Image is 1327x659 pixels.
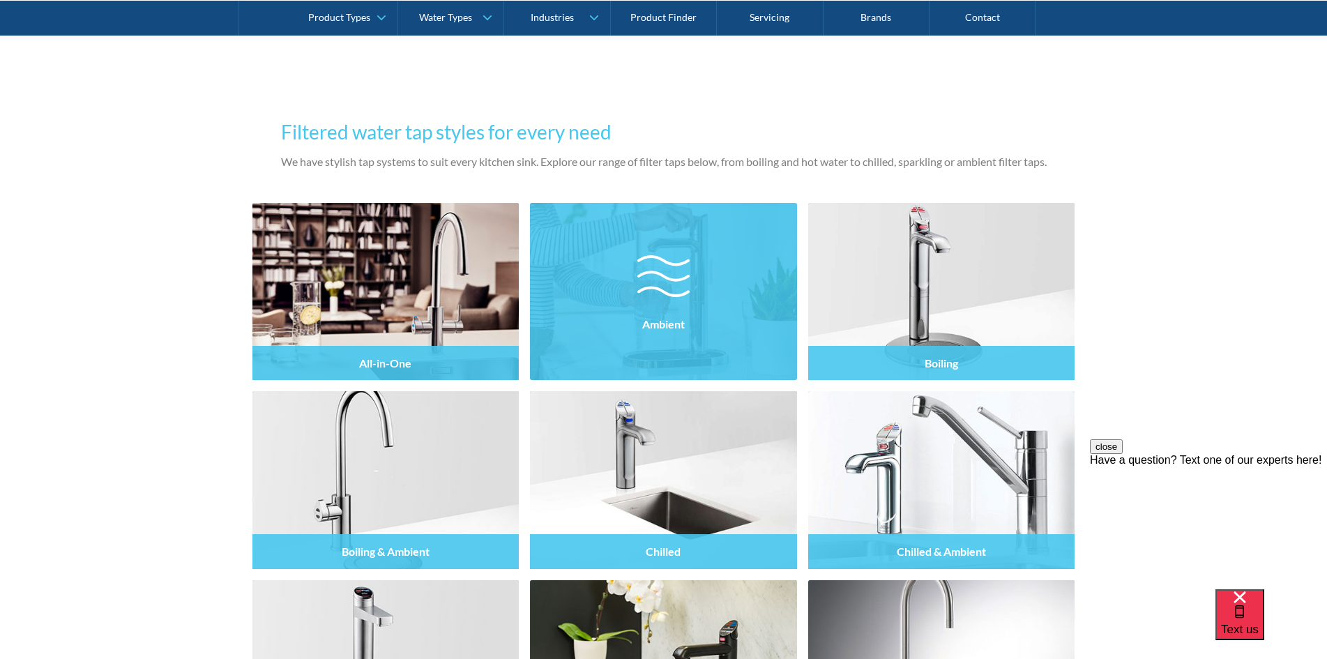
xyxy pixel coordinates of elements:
img: Filtered Water Taps [252,203,520,380]
h4: Boiling [925,356,958,370]
h4: All-in-One [359,356,411,370]
p: We have stylish tap systems to suit every kitchen sink. Explore our range of filter taps below, f... [281,153,1047,170]
h4: Chilled [646,545,681,558]
a: Chilled [530,391,797,568]
a: Chilled & Ambient [808,391,1075,568]
img: Filtered Water Taps [530,391,797,568]
a: Ambient [530,203,797,380]
h4: Ambient [642,317,685,331]
div: Water Types [419,11,472,23]
a: Boiling & Ambient [252,391,520,568]
img: Filtered Water Taps [252,391,520,568]
img: Filtered Water Taps [808,203,1075,380]
h4: Boiling & Ambient [342,545,430,558]
div: Product Types [308,11,370,23]
img: Filtered Water Taps [530,203,797,380]
iframe: podium webchat widget bubble [1215,589,1327,659]
h3: Filtered water tap styles for every need [281,117,1047,146]
img: Filtered Water Taps [808,391,1075,568]
h4: Chilled & Ambient [897,545,986,558]
div: Industries [531,11,574,23]
a: All-in-One [252,203,520,380]
a: Boiling [808,203,1075,380]
iframe: podium webchat widget prompt [1090,439,1327,607]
